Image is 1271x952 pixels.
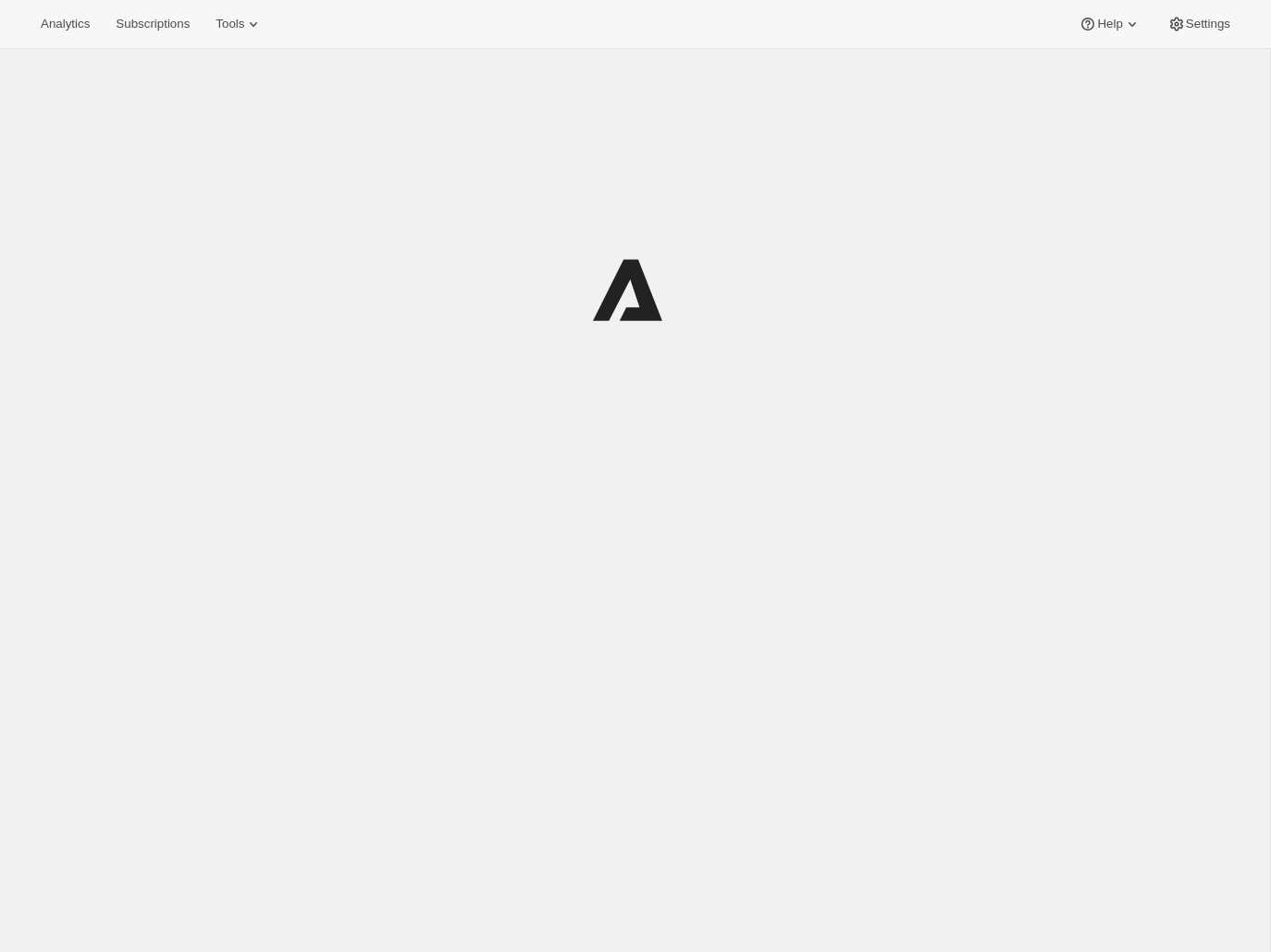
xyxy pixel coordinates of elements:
button: Subscriptions [105,11,201,37]
span: Tools [216,17,244,31]
button: Tools [204,11,274,37]
button: Help [1067,11,1152,37]
span: Analytics [41,17,90,31]
span: Help [1097,17,1122,31]
button: Settings [1156,11,1241,37]
span: Settings [1186,17,1230,31]
button: Analytics [30,11,101,37]
span: Subscriptions [116,17,190,31]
